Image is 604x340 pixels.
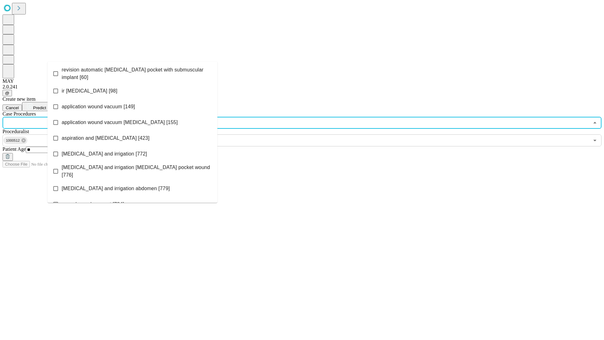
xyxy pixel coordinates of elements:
[62,119,178,126] span: application wound vacuum [MEDICAL_DATA] [155]
[62,185,170,192] span: [MEDICAL_DATA] and irrigation abdomen [779]
[3,96,36,102] span: Create new item
[62,66,212,81] span: revision automatic [MEDICAL_DATA] pocket with submuscular implant [60]
[590,136,599,145] button: Open
[3,105,22,111] button: Cancel
[62,201,124,208] span: wound vac placement [784]
[62,87,117,95] span: ir [MEDICAL_DATA] [98]
[3,137,22,144] span: 1000512
[3,78,601,84] div: MAY
[5,91,9,95] span: @
[62,103,135,110] span: application wound vacuum [149]
[22,102,51,111] button: Predict
[33,105,46,110] span: Predict
[3,90,12,96] button: @
[3,129,29,134] span: Proceduralist
[62,150,147,158] span: [MEDICAL_DATA] and irrigation [772]
[3,137,27,144] div: 1000512
[3,146,26,152] span: Patient Age
[62,164,212,179] span: [MEDICAL_DATA] and irrigation [MEDICAL_DATA] pocket wound [776]
[62,134,149,142] span: aspiration and [MEDICAL_DATA] [423]
[3,84,601,90] div: 2.0.241
[3,111,36,116] span: Scheduled Procedure
[6,105,19,110] span: Cancel
[590,118,599,127] button: Close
